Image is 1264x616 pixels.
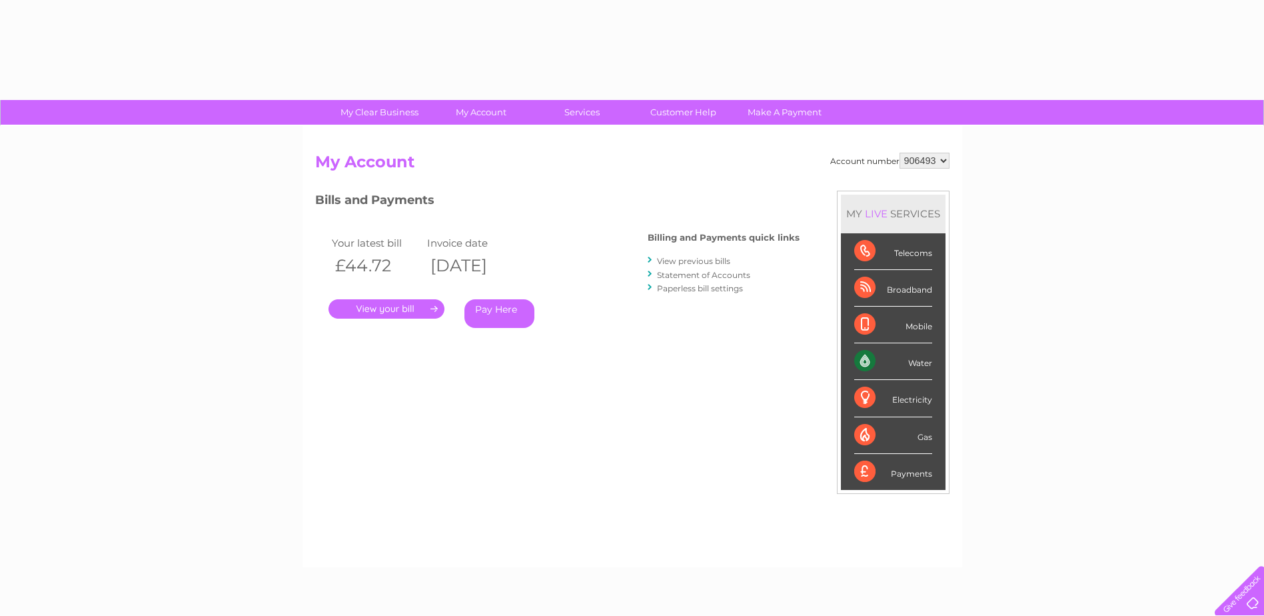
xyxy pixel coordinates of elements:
[854,233,932,270] div: Telecoms
[854,417,932,454] div: Gas
[424,234,520,252] td: Invoice date
[527,100,637,125] a: Services
[657,283,743,293] a: Paperless bill settings
[464,299,534,328] a: Pay Here
[657,270,750,280] a: Statement of Accounts
[315,191,800,214] h3: Bills and Payments
[854,307,932,343] div: Mobile
[657,256,730,266] a: View previous bills
[426,100,536,125] a: My Account
[854,270,932,307] div: Broadband
[730,100,840,125] a: Make A Payment
[841,195,946,233] div: MY SERVICES
[862,207,890,220] div: LIVE
[424,252,520,279] th: [DATE]
[315,153,949,178] h2: My Account
[328,252,424,279] th: £44.72
[628,100,738,125] a: Customer Help
[854,454,932,490] div: Payments
[854,380,932,417] div: Electricity
[328,299,444,319] a: .
[854,343,932,380] div: Water
[324,100,434,125] a: My Clear Business
[328,234,424,252] td: Your latest bill
[830,153,949,169] div: Account number
[648,233,800,243] h4: Billing and Payments quick links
